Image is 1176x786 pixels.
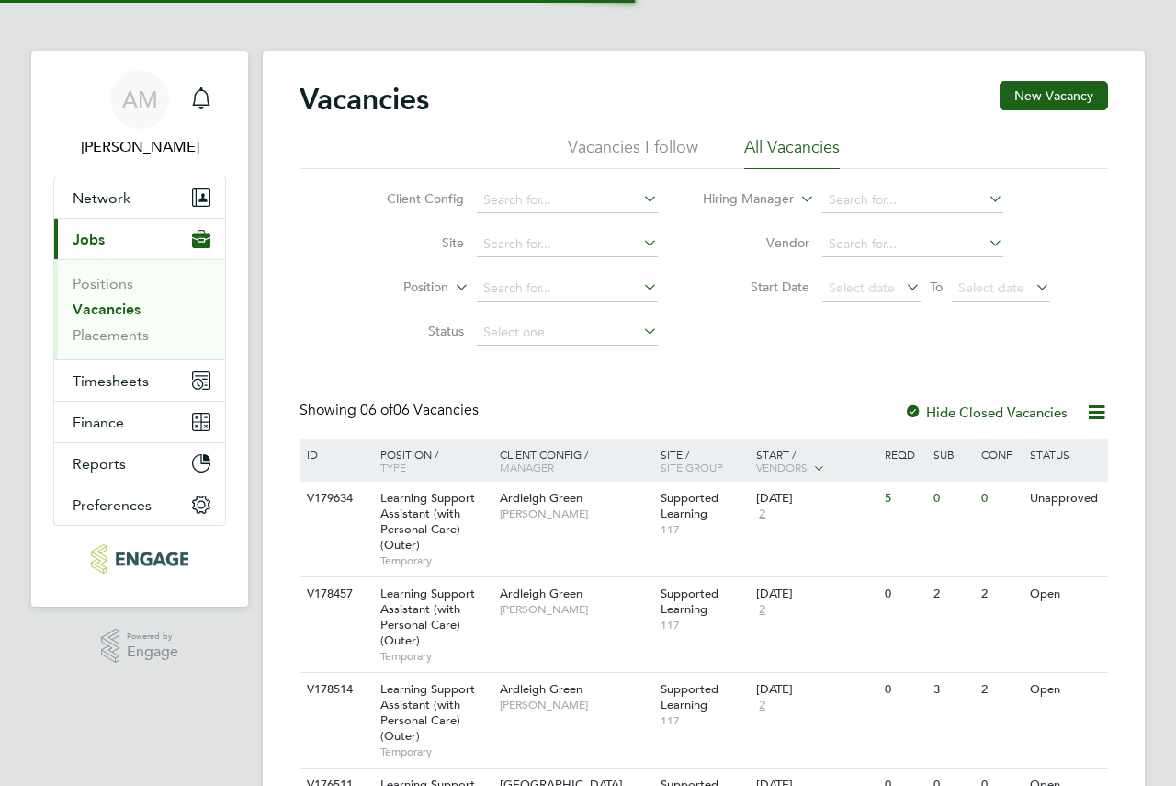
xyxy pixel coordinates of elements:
input: Search for... [477,232,658,257]
label: Status [358,323,464,339]
h2: Vacancies [300,81,429,118]
span: Jobs [73,231,105,248]
span: [PERSON_NAME] [500,602,651,617]
div: Client Config / [495,439,656,483]
span: Vendors [756,460,808,474]
span: 2 [756,507,768,522]
span: Select date [829,279,895,296]
span: Site Group [661,460,723,474]
span: Ardleigh Green [500,490,582,506]
span: Temporary [380,553,491,568]
div: Open [1025,577,1105,611]
div: 2 [977,577,1024,611]
div: Site / [656,439,752,483]
span: 2 [756,602,768,618]
label: Hiring Manager [688,190,794,209]
label: Site [358,234,464,251]
div: Showing [300,401,482,420]
div: 2 [929,577,977,611]
span: Temporary [380,745,491,759]
input: Search for... [477,188,658,213]
span: 117 [661,618,748,632]
input: Search for... [822,232,1003,257]
div: [DATE] [756,587,876,602]
button: Network [54,177,225,218]
span: 06 of [360,401,393,419]
span: To [924,275,948,299]
div: Position / [367,439,495,483]
span: Select date [958,279,1024,296]
a: Positions [73,275,133,292]
span: Supported Learning [661,681,718,712]
span: [PERSON_NAME] [500,698,651,712]
div: ID [302,439,367,470]
div: Unapproved [1025,482,1105,516]
span: Powered by [127,629,178,644]
div: V178457 [302,577,367,611]
span: Network [73,189,130,207]
button: Finance [54,402,225,442]
button: Reports [54,443,225,484]
button: Preferences [54,484,225,525]
label: Hide Closed Vacancies [904,404,1068,421]
div: 0 [977,482,1024,516]
div: Reqd [880,439,928,470]
input: Select one [477,320,658,346]
img: axcis-logo-retina.png [91,544,188,574]
span: Finance [73,414,124,431]
input: Search for... [477,276,658,302]
span: 06 Vacancies [360,401,479,419]
div: Open [1025,673,1105,707]
a: AM[PERSON_NAME] [53,70,226,158]
label: Position [343,279,448,297]
div: Status [1025,439,1105,470]
span: Learning Support Assistant (with Personal Care) (Outer) [380,681,475,744]
span: Andrew Murphy [53,136,226,158]
span: [PERSON_NAME] [500,507,651,521]
span: Temporary [380,649,491,664]
label: Vendor [704,234,809,251]
div: 0 [880,673,928,707]
a: Placements [73,326,149,344]
span: 117 [661,522,748,537]
a: Go to home page [53,544,226,574]
span: Reports [73,455,126,473]
div: 0 [880,577,928,611]
span: 2 [756,698,768,713]
div: V179634 [302,482,367,516]
span: Timesheets [73,372,149,390]
span: 117 [661,713,748,728]
span: Ardleigh Green [500,586,582,601]
span: Preferences [73,496,152,514]
div: 0 [929,482,977,516]
span: Learning Support Assistant (with Personal Care) (Outer) [380,490,475,552]
nav: Main navigation [31,51,248,607]
span: Ardleigh Green [500,681,582,697]
div: Jobs [54,259,225,359]
div: [DATE] [756,682,876,698]
div: V178514 [302,673,367,707]
div: Conf [977,439,1024,470]
li: Vacancies I follow [568,136,698,169]
div: [DATE] [756,491,876,507]
label: Start Date [704,279,809,295]
div: Start / [752,439,880,484]
input: Search for... [822,188,1003,213]
a: Vacancies [73,301,141,318]
span: Type [380,460,406,474]
a: Powered byEngage [101,629,179,664]
span: Learning Support Assistant (with Personal Care) (Outer) [380,586,475,648]
span: Manager [500,460,554,474]
span: Supported Learning [661,490,718,521]
button: New Vacancy [1000,81,1108,110]
div: 5 [880,482,928,516]
span: Engage [127,644,178,660]
span: AM [122,87,158,111]
div: 2 [977,673,1024,707]
label: Client Config [358,190,464,207]
div: 3 [929,673,977,707]
button: Timesheets [54,360,225,401]
li: All Vacancies [744,136,840,169]
button: Jobs [54,219,225,259]
div: Sub [929,439,977,470]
